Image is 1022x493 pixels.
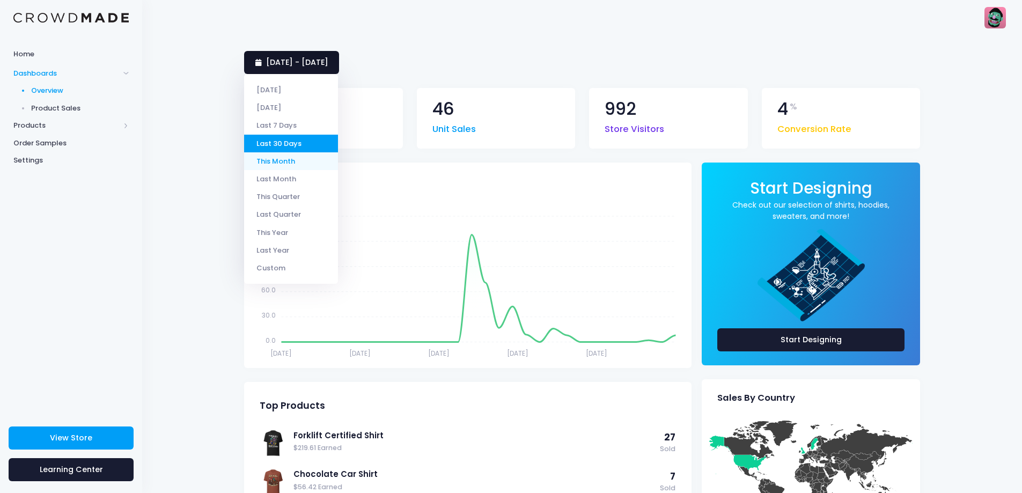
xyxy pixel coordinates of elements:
li: Last Year [244,241,338,259]
a: Start Designing [717,328,905,351]
a: Forklift Certified Shirt [293,430,655,442]
span: [DATE] - [DATE] [266,57,328,68]
tspan: [DATE] [270,348,292,357]
tspan: 0.0 [266,336,276,345]
span: Dashboards [13,68,120,79]
span: $56.42 Earned [293,482,655,492]
span: Products [13,120,120,131]
img: Logo [13,13,129,23]
span: Sold [660,444,675,454]
tspan: [DATE] [586,348,607,357]
a: Start Designing [750,186,872,196]
span: Store Visitors [605,117,664,136]
li: Custom [244,259,338,277]
li: This Month [244,152,338,170]
tspan: 60.0 [261,285,276,295]
span: Top Products [260,400,325,411]
span: Conversion Rate [777,117,851,136]
span: 7 [670,470,675,483]
span: % [790,100,797,113]
span: $219.61 Earned [293,443,655,453]
li: This Quarter [244,188,338,205]
li: Last 7 Days [244,116,338,134]
li: [DATE] [244,81,338,99]
span: 992 [605,100,636,118]
span: Sales By Country [717,393,795,403]
span: Unit Sales [432,117,476,136]
tspan: [DATE] [428,348,450,357]
span: 46 [432,100,454,118]
span: Order Samples [13,138,129,149]
span: Start Designing [750,177,872,199]
a: [DATE] - [DATE] [244,51,339,74]
a: Check out our selection of shirts, hoodies, sweaters, and more! [717,200,905,222]
img: User [984,7,1006,28]
span: Overview [31,85,129,96]
a: Learning Center [9,458,134,481]
li: This Year [244,223,338,241]
li: Last Quarter [244,205,338,223]
li: [DATE] [244,99,338,116]
span: 4 [777,100,788,118]
li: Last Month [244,170,338,188]
span: Home [13,49,129,60]
li: Last 30 Days [244,135,338,152]
a: Chocolate Car Shirt [293,468,655,480]
tspan: [DATE] [507,348,528,357]
tspan: 30.0 [262,311,276,320]
a: View Store [9,426,134,450]
span: Product Sales [31,103,129,114]
span: View Store [50,432,92,443]
span: 27 [664,431,675,444]
span: Learning Center [40,464,103,475]
tspan: [DATE] [349,348,371,357]
span: Settings [13,155,129,166]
